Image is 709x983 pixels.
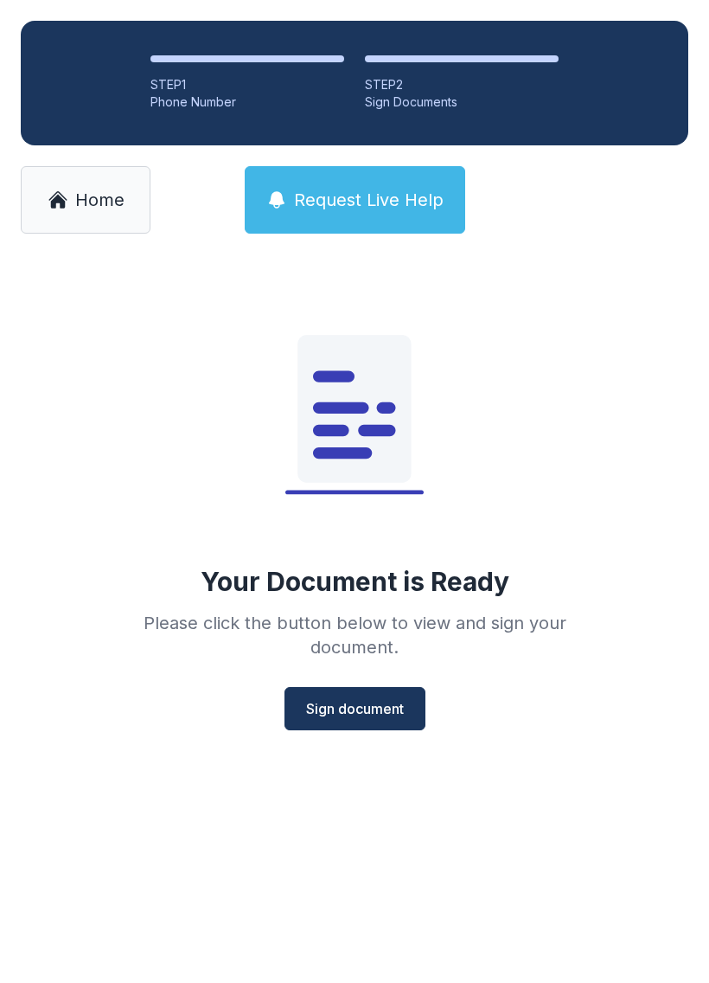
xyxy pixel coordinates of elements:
[75,188,125,212] span: Home
[150,76,344,93] div: STEP 1
[201,566,509,597] div: Your Document is Ready
[306,698,404,719] span: Sign document
[365,93,559,111] div: Sign Documents
[150,93,344,111] div: Phone Number
[365,76,559,93] div: STEP 2
[105,611,604,659] div: Please click the button below to view and sign your document.
[294,188,444,212] span: Request Live Help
